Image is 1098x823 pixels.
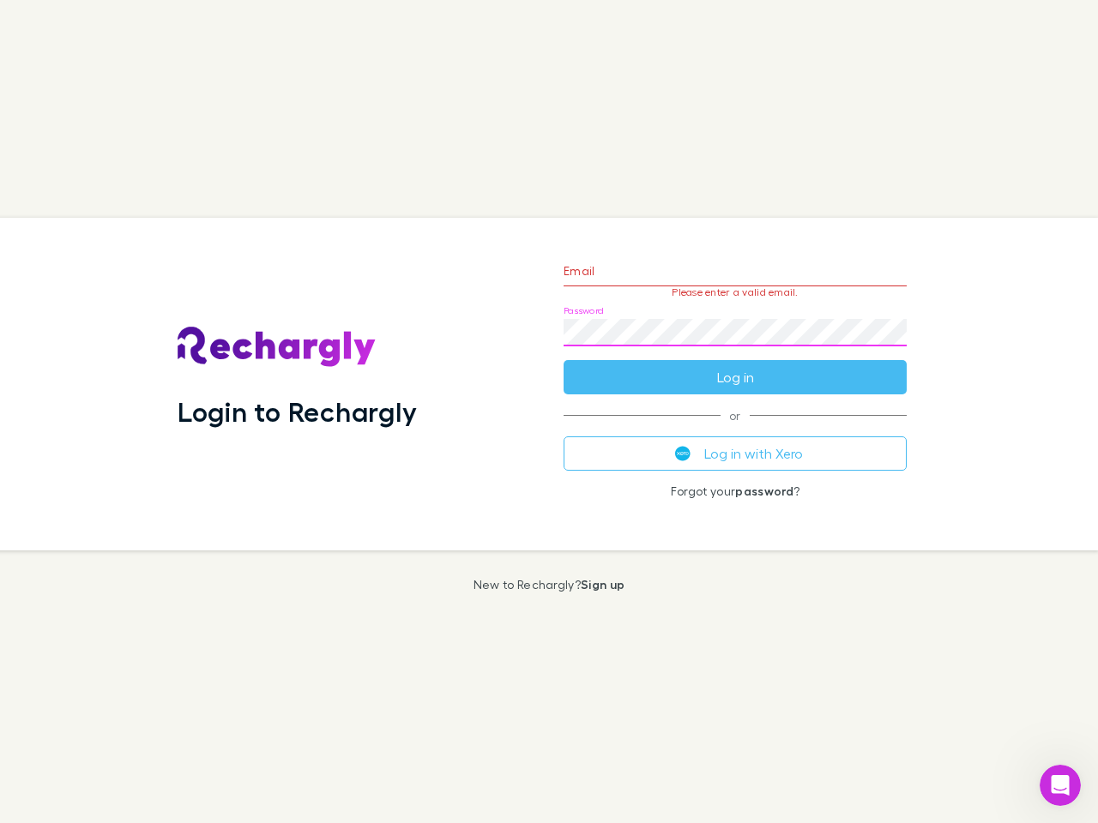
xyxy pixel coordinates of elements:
[564,360,907,394] button: Log in
[564,415,907,416] span: or
[564,484,907,498] p: Forgot your ?
[474,578,625,592] p: New to Rechargly?
[1040,765,1081,806] iframe: Intercom live chat
[564,286,907,298] p: Please enter a valid email.
[581,577,624,592] a: Sign up
[564,304,604,317] label: Password
[178,327,377,368] img: Rechargly's Logo
[675,446,691,461] img: Xero's logo
[564,436,907,471] button: Log in with Xero
[735,484,793,498] a: password
[178,395,417,428] h1: Login to Rechargly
